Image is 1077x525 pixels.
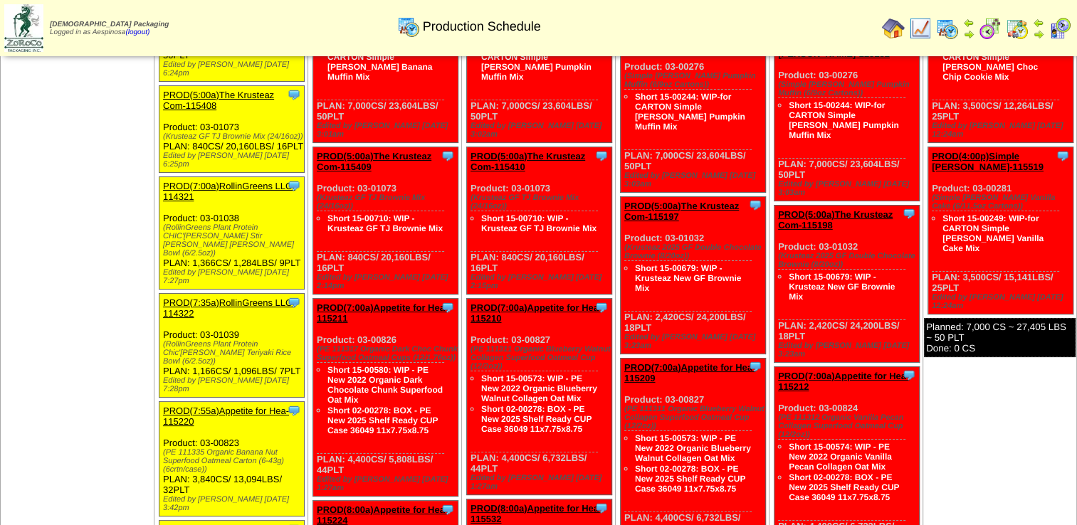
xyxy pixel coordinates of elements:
div: Edited by [PERSON_NAME] [DATE] 1:27am [317,475,458,492]
div: (Krusteaz 2025 GF Double Chocolate Brownie (8/20oz)) [778,252,919,269]
img: Tooltip [287,403,301,418]
img: arrowright.gif [1033,28,1044,40]
div: (PE 111312 Organic Vanilla Pecan Collagen Superfood Oatmeal Cup (12/2oz)) [778,413,919,439]
img: Tooltip [748,198,762,212]
a: PROD(5:00a)The Krusteaz Com-115410 [471,151,585,172]
div: Product: 03-01039 PLAN: 1,166CS / 1,096LBS / 7PLT [159,294,305,398]
a: PROD(7:35a)RollinGreens LLC-114322 [163,297,295,319]
img: Tooltip [441,300,455,314]
div: Edited by [PERSON_NAME] [DATE] 12:24am [932,293,1073,310]
div: Product: 03-00823 PLAN: 3,840CS / 13,094LBS / 32PLT [159,402,305,516]
div: (Simple [PERSON_NAME] Vanilla Cake (6/11.5oz Cartons)) [932,193,1073,211]
img: zoroco-logo-small.webp [4,4,43,52]
div: Edited by [PERSON_NAME] [DATE] 3:01am [317,122,458,139]
a: Short 15-00249: WIP-for CARTON Simple [PERSON_NAME] Vanilla Cake Mix [942,213,1044,253]
a: Short 02-00278: BOX - PE New 2025 Shelf Ready CUP Case 36049 11x7.75x8.75 [481,404,592,434]
a: Short 15-00244: WIP-for CARTON Simple [PERSON_NAME] Pumpkin Muffin Mix [635,92,745,132]
div: Edited by [PERSON_NAME] [DATE] 6:24pm [163,60,304,78]
a: Short 02-00278: BOX - PE New 2025 Shelf Ready CUP Case 36049 11x7.75x8.75 [635,464,745,494]
div: Product: 03-01032 PLAN: 2,420CS / 24,200LBS / 18PLT [621,196,766,354]
img: Tooltip [441,502,455,516]
img: Tooltip [287,179,301,193]
div: Product: 03-01073 PLAN: 840CS / 20,160LBS / 16PLT [313,147,458,295]
a: PROD(8:00a)Appetite for Hea-115532 [471,503,601,524]
a: Short 15-00244: WIP-for CARTON Simple [PERSON_NAME] Pumpkin Muffin Mix [789,100,899,140]
img: Tooltip [287,87,301,102]
a: PROD(7:00a)Appetite for Hea-115212 [778,371,909,392]
img: Tooltip [902,206,916,221]
div: (RollinGreens Plant Protein CHIC'[PERSON_NAME] Stir [PERSON_NAME] [PERSON_NAME] Bowl (6/2.5oz)) [163,223,304,258]
div: Edited by [PERSON_NAME] [DATE] 7:27pm [163,268,304,285]
div: (PE 111311 Organic Blueberry Walnut Collagen Superfood Oatmeal Cup (12/2oz)) [624,405,765,430]
div: Product: 03-01073 PLAN: 840CS / 20,160LBS / 16PLT [467,147,612,295]
a: Short 15-00679: WIP - Krusteaz New GF Brownie Mix [789,272,895,302]
img: calendarcustomer.gif [1049,17,1071,40]
a: Short 15-00573: WIP - PE New 2022 Organic Blueberry Walnut Collagen Oat Mix [481,373,597,403]
a: PROD(7:00a)RollinGreens LLC-114321 [163,181,295,202]
div: Product: 03-01073 PLAN: 840CS / 20,160LBS / 16PLT [159,86,305,173]
a: Short 15-00710: WIP - Krusteaz GF TJ Brownie Mix [481,213,597,233]
a: PROD(7:00a)Appetite for Hea-115209 [624,362,755,383]
a: PROD(5:00a)The Krusteaz Com-115198 [778,209,893,230]
div: Planned: 7,000 CS ~ 27,405 LBS ~ 50 PLT Done: 0 CS [924,318,1076,357]
img: calendarinout.gif [1006,17,1029,40]
a: Short 15-00242: WIP-for CARTON Simple [PERSON_NAME] Banana Muffin Mix [327,42,432,82]
div: (Krusteaz 2025 GF Double Chocolate Brownie (8/20oz)) [624,243,765,260]
a: Short 02-00278: BOX - PE New 2025 Shelf Ready CUP Case 36049 11x7.75x8.75 [327,405,438,435]
img: Tooltip [1056,149,1070,163]
a: PROD(7:00a)Appetite for Hea-115211 [317,302,448,324]
img: home.gif [882,17,905,40]
div: Edited by [PERSON_NAME] [DATE] 2:15pm [471,273,611,290]
img: line_graph.gif [909,17,932,40]
a: Short 15-00710: WIP - Krusteaz GF TJ Brownie Mix [327,213,443,233]
img: arrowright.gif [963,28,974,40]
img: arrowleft.gif [1033,17,1044,28]
div: Edited by [PERSON_NAME] [DATE] 7:28pm [163,376,304,393]
a: Short 15-00244: WIP-for CARTON Simple [PERSON_NAME] Pumpkin Muffin Mix [481,42,592,82]
div: Edited by [PERSON_NAME] [DATE] 12:24am [932,122,1073,139]
a: Short 15-00574: WIP - PE New 2022 Organic Vanilla Pecan Collagen Oat Mix [789,442,892,472]
a: Short 02-00278: BOX - PE New 2025 Shelf Ready CUP Case 36049 11x7.75x8.75 [789,472,899,502]
span: Logged in as Aespinosa [50,21,169,36]
a: PROD(5:00a)The Krusteaz Com-115197 [624,201,739,222]
div: Edited by [PERSON_NAME] [DATE] 6:25pm [163,152,304,169]
div: (Krusteaz GF TJ Brownie Mix (24/16oz)) [163,132,304,141]
div: Product: 03-00826 PLAN: 4,400CS / 5,808LBS / 44PLT [313,299,458,497]
div: (PE 111311 Organic Blueberry Walnut Collagen Superfood Oatmeal Cup (12/2oz)) [471,345,611,371]
div: Product: 03-00827 PLAN: 4,400CS / 6,732LBS / 44PLT [467,299,612,495]
img: Tooltip [441,149,455,163]
img: calendarprod.gif [936,17,959,40]
a: PROD(4:00p)Simple [PERSON_NAME]-115519 [932,151,1044,172]
img: Tooltip [594,300,609,314]
div: (RollinGreens Plant Protein Chic'[PERSON_NAME] Teriyaki Rice Bowl (6/2.5oz)) [163,340,304,366]
div: Product: 03-01038 PLAN: 1,366CS / 1,284LBS / 9PLT [159,177,305,290]
div: Edited by [PERSON_NAME] [DATE] 3:02am [471,122,611,139]
img: calendarprod.gif [397,15,420,38]
img: Tooltip [287,295,301,309]
img: Tooltip [594,149,609,163]
img: arrowleft.gif [963,17,974,28]
a: (logout) [125,28,149,36]
a: Short 15-00246: WIP-for CARTON Simple [PERSON_NAME] Choc Chip Cookie Mix [942,42,1039,82]
div: (Krusteaz GF TJ Brownie Mix (24/16oz)) [471,193,611,211]
img: Tooltip [748,359,762,373]
div: (Simple [PERSON_NAME] Pumpkin Muffin (6/9oz Cartons)) [778,80,919,97]
div: Edited by [PERSON_NAME] [DATE] 3:03am [778,180,919,197]
div: Product: 03-01032 PLAN: 2,420CS / 24,200LBS / 18PLT [774,205,920,362]
span: Production Schedule [423,19,541,34]
img: calendarblend.gif [979,17,1002,40]
a: Short 15-00573: WIP - PE New 2022 Organic Blueberry Walnut Collagen Oat Mix [635,433,751,463]
div: Edited by [PERSON_NAME] [DATE] 3:03am [624,171,765,189]
a: PROD(5:00a)The Krusteaz Com-115409 [317,151,431,172]
div: Edited by [PERSON_NAME] [DATE] 2:14pm [317,273,458,290]
a: PROD(5:00a)The Krusteaz Com-115408 [163,90,274,111]
a: PROD(7:00a)Appetite for Hea-115210 [471,302,601,324]
div: Product: 03-00281 PLAN: 3,500CS / 15,141LBS / 25PLT [928,147,1073,314]
div: Edited by [PERSON_NAME] [DATE] 3:23am [778,341,919,359]
div: (PE 111317 Organic Dark Choc Chunk Superfood Oatmeal Cups (12/1.76oz)) [317,345,458,362]
a: PROD(7:55a)Appetite for Hea-115220 [163,405,289,427]
div: (Krusteaz GF TJ Brownie Mix (24/16oz)) [317,193,458,211]
div: Edited by [PERSON_NAME] [DATE] 3:23am [624,333,765,350]
span: [DEMOGRAPHIC_DATA] Packaging [50,21,169,28]
div: Product: 03-00276 PLAN: 7,000CS / 23,604LBS / 50PLT [774,33,920,201]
